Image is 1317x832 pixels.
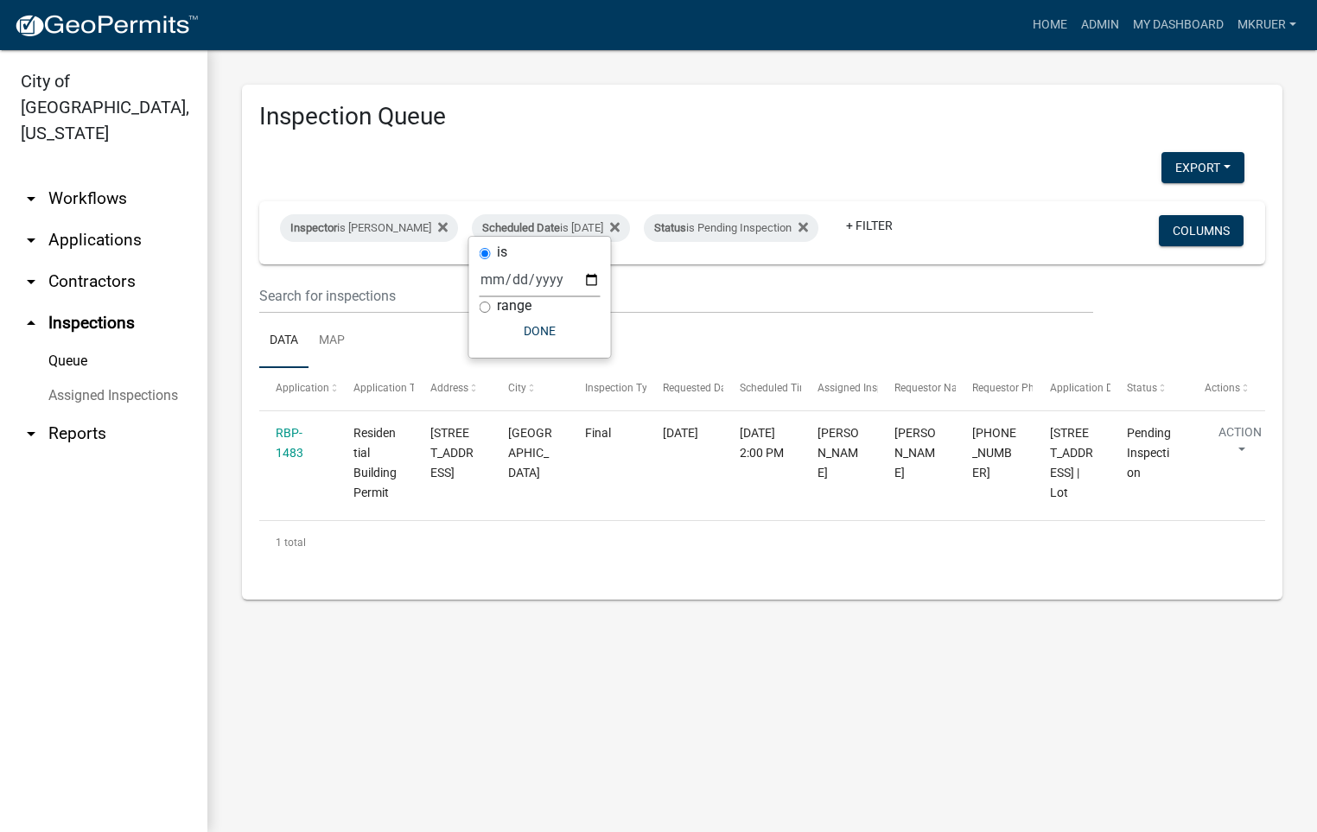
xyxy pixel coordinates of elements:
[337,368,415,410] datatable-header-cell: Application Type
[482,221,560,234] span: Scheduled Date
[430,426,474,480] span: 2513 UTICA PIKE
[472,214,630,242] div: is [DATE]
[956,368,1034,410] datatable-header-cell: Requestor Phone
[585,382,658,394] span: Inspection Type
[290,221,337,234] span: Inspector
[276,426,303,460] a: RBP-1483
[353,426,397,499] span: Residential Building Permit
[480,315,601,346] button: Done
[646,368,724,410] datatable-header-cell: Requested Date
[497,299,531,313] label: range
[430,382,468,394] span: Address
[1127,382,1157,394] span: Status
[1205,382,1240,394] span: Actions
[1205,423,1276,467] button: Action
[309,314,355,369] a: Map
[508,382,526,394] span: City
[21,313,41,333] i: arrow_drop_up
[801,368,879,410] datatable-header-cell: Assigned Inspector
[894,426,936,480] span: KEVIN DUPONT
[259,102,1265,131] h3: Inspection Queue
[414,368,492,410] datatable-header-cell: Address
[832,210,907,241] a: + Filter
[1126,9,1231,41] a: My Dashboard
[1074,9,1126,41] a: Admin
[1026,9,1074,41] a: Home
[259,368,337,410] datatable-header-cell: Application
[972,426,1016,480] span: 502-376-8347
[654,221,686,234] span: Status
[1187,368,1265,410] datatable-header-cell: Actions
[818,426,859,480] span: Mike Kruer
[497,245,507,259] label: is
[1050,426,1093,499] span: 2513 Utica Pike | Lot
[21,423,41,444] i: arrow_drop_down
[740,382,814,394] span: Scheduled Time
[663,426,698,440] span: 09/04/2025
[492,368,569,410] datatable-header-cell: City
[723,368,801,410] datatable-header-cell: Scheduled Time
[276,382,329,394] span: Application
[1161,152,1244,183] button: Export
[585,426,611,440] span: Final
[569,368,646,410] datatable-header-cell: Inspection Type
[259,521,1265,564] div: 1 total
[21,230,41,251] i: arrow_drop_down
[1110,368,1188,410] datatable-header-cell: Status
[353,382,432,394] span: Application Type
[21,188,41,209] i: arrow_drop_down
[1159,215,1244,246] button: Columns
[663,382,735,394] span: Requested Date
[259,278,1093,314] input: Search for inspections
[1231,9,1303,41] a: mkruer
[1050,382,1159,394] span: Application Description
[508,426,552,480] span: JEFFERSONVILLE
[740,423,784,463] div: [DATE] 2:00 PM
[280,214,458,242] div: is [PERSON_NAME]
[1127,426,1171,480] span: Pending Inspection
[1033,368,1110,410] datatable-header-cell: Application Description
[818,382,907,394] span: Assigned Inspector
[972,382,1052,394] span: Requestor Phone
[21,271,41,292] i: arrow_drop_down
[644,214,818,242] div: is Pending Inspection
[894,382,972,394] span: Requestor Name
[259,314,309,369] a: Data
[878,368,956,410] datatable-header-cell: Requestor Name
